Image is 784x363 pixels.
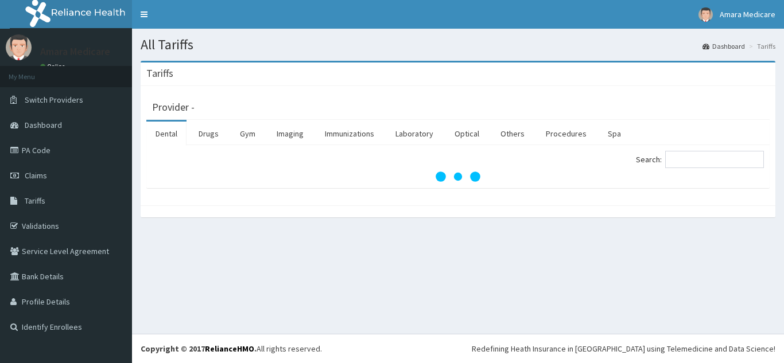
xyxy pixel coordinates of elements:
[25,120,62,130] span: Dashboard
[636,151,764,168] label: Search:
[267,122,313,146] a: Imaging
[231,122,265,146] a: Gym
[189,122,228,146] a: Drugs
[146,122,187,146] a: Dental
[6,34,32,60] img: User Image
[472,343,775,354] div: Redefining Heath Insurance in [GEOGRAPHIC_DATA] using Telemedicine and Data Science!
[25,95,83,105] span: Switch Providers
[25,196,45,206] span: Tariffs
[25,170,47,181] span: Claims
[698,7,713,22] img: User Image
[141,344,257,354] strong: Copyright © 2017 .
[599,122,630,146] a: Spa
[386,122,443,146] a: Laboratory
[152,102,195,112] h3: Provider -
[205,344,254,354] a: RelianceHMO
[146,68,173,79] h3: Tariffs
[445,122,488,146] a: Optical
[537,122,596,146] a: Procedures
[746,41,775,51] li: Tariffs
[665,151,764,168] input: Search:
[40,63,68,71] a: Online
[491,122,534,146] a: Others
[40,46,110,57] p: Amara Medicare
[435,154,481,200] svg: audio-loading
[703,41,745,51] a: Dashboard
[316,122,383,146] a: Immunizations
[720,9,775,19] span: Amara Medicare
[141,37,775,52] h1: All Tariffs
[132,334,784,363] footer: All rights reserved.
